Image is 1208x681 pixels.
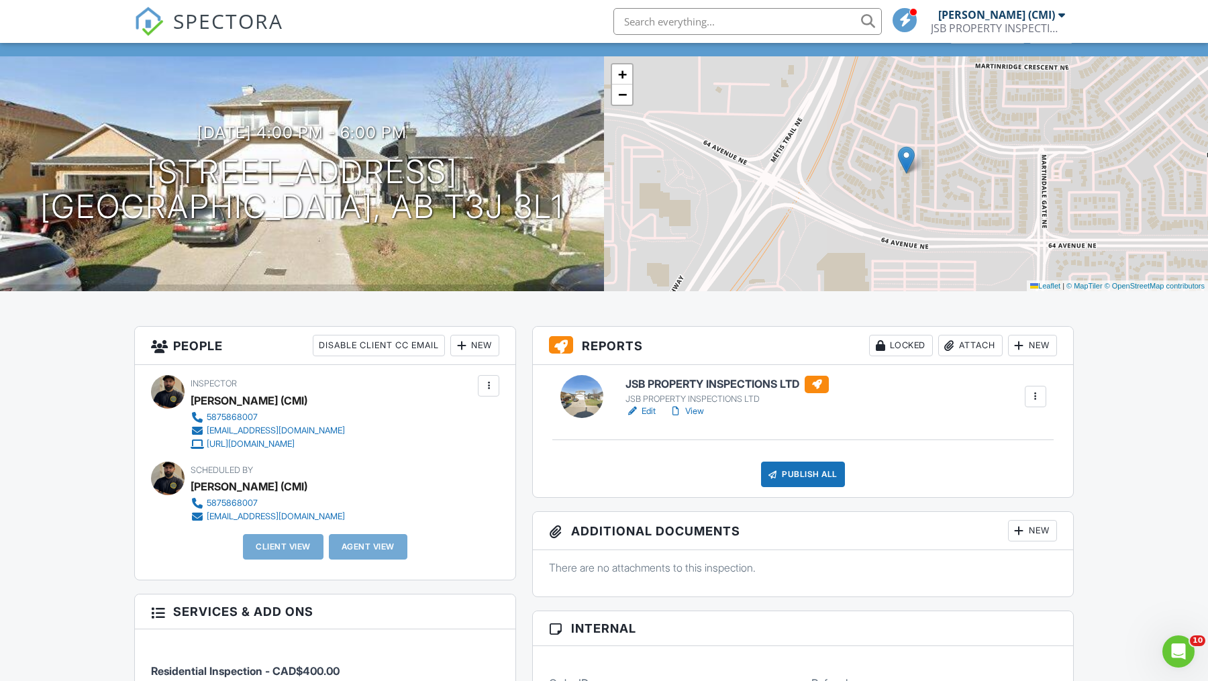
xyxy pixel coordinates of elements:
[207,425,345,436] div: [EMAIL_ADDRESS][DOMAIN_NAME]
[40,154,564,225] h1: [STREET_ADDRESS] [GEOGRAPHIC_DATA], AB T3J 3L1
[533,512,1073,550] h3: Additional Documents
[618,86,627,103] span: −
[134,18,283,46] a: SPECTORA
[869,335,933,356] div: Locked
[931,21,1065,35] div: JSB PROPERTY INSPECTIONS
[625,405,656,418] a: Edit
[191,476,307,496] div: [PERSON_NAME] (CMI)
[669,405,704,418] a: View
[533,327,1073,365] h3: Reports
[135,594,515,629] h3: Services & Add ons
[1190,635,1205,646] span: 10
[549,560,1057,575] p: There are no attachments to this inspection.
[1162,635,1195,668] iframe: Intercom live chat
[135,327,515,365] h3: People
[1030,282,1060,290] a: Leaflet
[618,66,627,83] span: +
[207,498,258,509] div: 5875868007
[207,439,295,450] div: [URL][DOMAIN_NAME]
[1062,282,1064,290] span: |
[1105,282,1205,290] a: © OpenStreetMap contributors
[938,335,1003,356] div: Attach
[450,335,499,356] div: New
[134,7,164,36] img: The Best Home Inspection Software - Spectora
[191,424,345,437] a: [EMAIL_ADDRESS][DOMAIN_NAME]
[761,462,845,487] div: Publish All
[1066,282,1103,290] a: © MapTiler
[151,664,340,678] span: Residential Inspection - CAD$400.00
[612,85,632,105] a: Zoom out
[191,378,237,388] span: Inspector
[612,64,632,85] a: Zoom in
[313,335,445,356] div: Disable Client CC Email
[191,390,307,411] div: [PERSON_NAME] (CMI)
[625,376,829,405] a: JSB PROPERTY INSPECTIONS LTD JSB PROPERTY INSPECTIONS LTD
[898,146,915,174] img: Marker
[207,412,258,423] div: 5875868007
[613,8,882,35] input: Search everything...
[625,394,829,405] div: JSB PROPERTY INSPECTIONS LTD
[191,496,345,510] a: 5875868007
[173,7,283,35] span: SPECTORA
[1008,520,1057,541] div: New
[938,8,1055,21] div: [PERSON_NAME] (CMI)
[950,25,1025,43] div: Client View
[1029,25,1073,43] div: More
[191,411,345,424] a: 5875868007
[191,465,253,475] span: Scheduled By
[207,511,345,522] div: [EMAIL_ADDRESS][DOMAIN_NAME]
[191,510,345,523] a: [EMAIL_ADDRESS][DOMAIN_NAME]
[191,437,345,451] a: [URL][DOMAIN_NAME]
[197,123,407,142] h3: [DATE] 4:00 pm - 6:00 pm
[533,611,1073,646] h3: Internal
[1008,335,1057,356] div: New
[625,376,829,393] h6: JSB PROPERTY INSPECTIONS LTD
